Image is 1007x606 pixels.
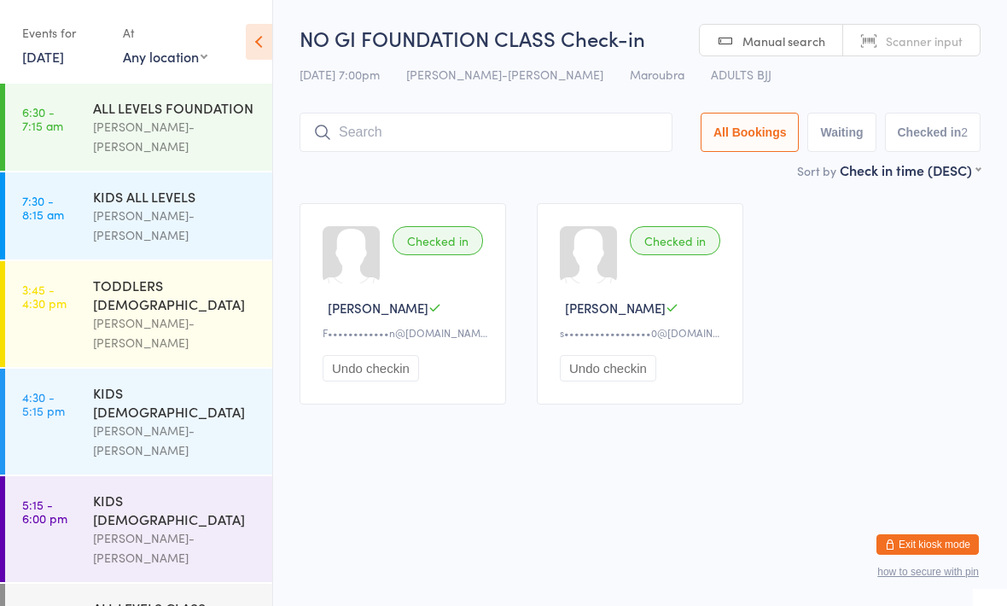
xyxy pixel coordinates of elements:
span: Maroubra [630,66,684,83]
button: how to secure with pin [877,566,979,578]
a: [DATE] [22,47,64,66]
span: [PERSON_NAME] [565,299,666,317]
div: [PERSON_NAME]-[PERSON_NAME] [93,421,258,460]
time: 7:30 - 8:15 am [22,194,64,221]
time: 3:45 - 4:30 pm [22,283,67,310]
button: Exit kiosk mode [876,534,979,555]
span: [DATE] 7:00pm [300,66,380,83]
div: s•••••••••••••••••0@[DOMAIN_NAME] [560,325,725,340]
button: Undo checkin [560,355,656,382]
div: ALL LEVELS FOUNDATION [93,98,258,117]
div: Checked in [393,226,483,255]
div: At [123,19,207,47]
div: KIDS [DEMOGRAPHIC_DATA] [93,383,258,421]
span: [PERSON_NAME] [328,299,428,317]
div: [PERSON_NAME]-[PERSON_NAME] [93,206,258,245]
button: Waiting [807,113,876,152]
div: [PERSON_NAME]-[PERSON_NAME] [93,528,258,568]
span: ADULTS BJJ [711,66,771,83]
button: Checked in2 [885,113,981,152]
div: F••••••••••••n@[DOMAIN_NAME] [323,325,488,340]
time: 6:30 - 7:15 am [22,105,63,132]
h2: NO GI FOUNDATION CLASS Check-in [300,24,981,52]
div: 2 [961,125,968,139]
div: TODDLERS [DEMOGRAPHIC_DATA] [93,276,258,313]
a: 4:30 -5:15 pmKIDS [DEMOGRAPHIC_DATA][PERSON_NAME]-[PERSON_NAME] [5,369,272,475]
span: Scanner input [886,32,963,50]
time: 5:15 - 6:00 pm [22,498,67,525]
div: KIDS [DEMOGRAPHIC_DATA] [93,491,258,528]
button: Undo checkin [323,355,419,382]
a: 3:45 -4:30 pmTODDLERS [DEMOGRAPHIC_DATA][PERSON_NAME]-[PERSON_NAME] [5,261,272,367]
a: 5:15 -6:00 pmKIDS [DEMOGRAPHIC_DATA][PERSON_NAME]-[PERSON_NAME] [5,476,272,582]
a: 6:30 -7:15 amALL LEVELS FOUNDATION[PERSON_NAME]-[PERSON_NAME] [5,84,272,171]
button: All Bookings [701,113,800,152]
time: 4:30 - 5:15 pm [22,390,65,417]
div: Checked in [630,226,720,255]
span: Manual search [742,32,825,50]
input: Search [300,113,672,152]
div: KIDS ALL LEVELS [93,187,258,206]
div: [PERSON_NAME]-[PERSON_NAME] [93,117,258,156]
div: [PERSON_NAME]-[PERSON_NAME] [93,313,258,353]
span: [PERSON_NAME]-[PERSON_NAME] [406,66,603,83]
a: 7:30 -8:15 amKIDS ALL LEVELS[PERSON_NAME]-[PERSON_NAME] [5,172,272,259]
div: Events for [22,19,106,47]
div: Any location [123,47,207,66]
label: Sort by [797,162,836,179]
div: Check in time (DESC) [840,160,981,179]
